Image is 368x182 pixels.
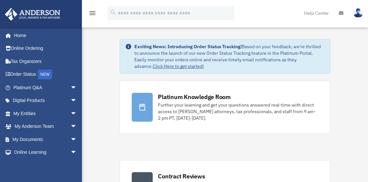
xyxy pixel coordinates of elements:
[70,146,84,159] span: arrow_drop_down
[5,107,87,120] a: My Entitiesarrow_drop_down
[3,8,62,21] img: Anderson Advisors Platinum Portal
[38,70,52,79] div: NEW
[5,68,87,81] a: Order StatusNEW
[70,159,84,172] span: arrow_drop_down
[5,120,87,133] a: My Anderson Teamarrow_drop_down
[88,9,96,17] i: menu
[134,43,324,70] div: Based on your feedback, we're thrilled to announce the launch of our new Order Status Tracking fe...
[5,42,87,55] a: Online Ordering
[70,94,84,108] span: arrow_drop_down
[120,81,330,134] a: Platinum Knowledge Room Further your learning and get your questions answered real-time with dire...
[5,81,87,94] a: Platinum Q&Aarrow_drop_down
[70,133,84,146] span: arrow_drop_down
[5,146,87,159] a: Online Learningarrow_drop_down
[5,159,87,172] a: Billingarrow_drop_down
[153,63,204,69] a: Click Here to get started!
[134,44,242,50] strong: Exciting News: Introducing Order Status Tracking!
[70,81,84,94] span: arrow_drop_down
[5,133,87,146] a: My Documentsarrow_drop_down
[70,107,84,120] span: arrow_drop_down
[70,120,84,133] span: arrow_drop_down
[5,94,87,107] a: Digital Productsarrow_drop_down
[109,9,117,16] i: search
[353,8,363,18] img: User Pic
[158,172,205,180] div: Contract Reviews
[5,29,84,42] a: Home
[5,55,87,68] a: Tax Organizers
[158,93,231,101] div: Platinum Knowledge Room
[158,102,318,121] div: Further your learning and get your questions answered real-time with direct access to [PERSON_NAM...
[88,11,96,17] a: menu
